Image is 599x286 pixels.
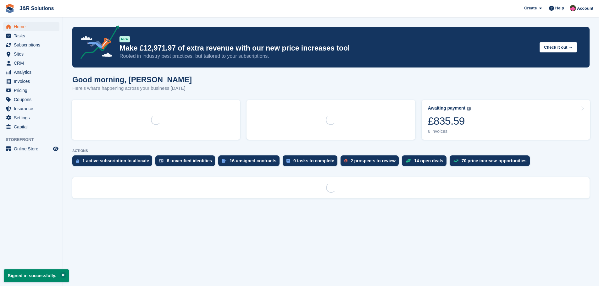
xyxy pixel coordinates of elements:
[17,3,56,13] a: J&R Solutions
[167,158,212,163] div: 6 unverified identities
[14,31,52,40] span: Tasks
[119,44,535,53] p: Make £12,971.97 of extra revenue with our new price increases tool
[3,144,59,153] a: menu
[52,145,59,153] a: Preview store
[3,22,59,31] a: menu
[14,86,52,95] span: Pricing
[6,137,63,143] span: Storefront
[3,31,59,40] a: menu
[3,95,59,104] a: menu
[14,59,52,67] span: CRM
[467,107,471,111] img: icon-info-grey-7440780725fd019a000dd9b08b2336e03edf1995a4989e88bcd33f0948082b44.svg
[341,155,402,169] a: 2 prospects to review
[72,85,192,92] p: Here's what's happening across your business [DATE]
[402,155,450,169] a: 14 open deals
[3,86,59,95] a: menu
[119,36,130,42] div: NEW
[570,5,576,11] img: Julie Morgan
[428,129,471,134] div: 6 invoices
[450,155,533,169] a: 70 price increase opportunities
[524,5,537,11] span: Create
[3,40,59,49] a: menu
[155,155,218,169] a: 6 unverified identities
[14,104,52,113] span: Insurance
[286,159,290,163] img: task-75834270c22a3079a89374b754ae025e5fb1db73e45f91037f5363f120a921f8.svg
[428,115,471,127] div: £835.59
[4,269,69,282] p: Signed in successfully.
[14,68,52,77] span: Analytics
[3,122,59,131] a: menu
[577,5,593,12] span: Account
[14,122,52,131] span: Capital
[218,155,283,169] a: 16 unsigned contracts
[159,159,164,163] img: verify_identity-adf6edd0f0f0b5bbfe63781bf79b02c33cf7c696d77639b501bdc392416b5a36.svg
[406,159,411,163] img: deal-1b604bf984904fb50ccaf53a9ad4b4a5d6e5aea283cecdc64d6e3604feb123c2.svg
[230,158,276,163] div: 16 unsigned contracts
[414,158,443,163] div: 14 open deals
[14,95,52,104] span: Coupons
[3,113,59,122] a: menu
[555,5,564,11] span: Help
[351,158,396,163] div: 2 prospects to review
[14,50,52,58] span: Sites
[344,159,347,163] img: prospect-51fa495bee0391a8d652442698ab0144808aea92771e9ea1ae160a38d050c398.svg
[3,104,59,113] a: menu
[3,50,59,58] a: menu
[422,100,590,140] a: Awaiting payment £835.59 6 invoices
[283,155,341,169] a: 9 tasks to complete
[14,77,52,86] span: Invoices
[3,77,59,86] a: menu
[3,68,59,77] a: menu
[82,158,149,163] div: 1 active subscription to allocate
[5,4,14,13] img: stora-icon-8386f47178a22dfd0bd8f6a31ec36ba5ce8667c1dd55bd0f319d3a0aa187defe.svg
[453,159,458,162] img: price_increase_opportunities-93ffe204e8149a01c8c9dc8f82e8f89637d9d84a8eef4429ea346261dce0b2c0.svg
[540,42,577,52] button: Check it out →
[14,144,52,153] span: Online Store
[14,22,52,31] span: Home
[222,159,226,163] img: contract_signature_icon-13c848040528278c33f63329250d36e43548de30e8caae1d1a13099fd9432cc5.svg
[72,149,590,153] p: ACTIONS
[293,158,334,163] div: 9 tasks to complete
[462,158,527,163] div: 70 price increase opportunities
[76,159,79,163] img: active_subscription_to_allocate_icon-d502201f5373d7db506a760aba3b589e785aa758c864c3986d89f69b8ff3...
[72,75,192,84] h1: Good morning, [PERSON_NAME]
[3,59,59,67] a: menu
[119,53,535,60] p: Rooted in industry best practices, but tailored to your subscriptions.
[14,40,52,49] span: Subscriptions
[14,113,52,122] span: Settings
[428,105,466,111] div: Awaiting payment
[72,155,155,169] a: 1 active subscription to allocate
[75,25,119,61] img: price-adjustments-announcement-icon-8257ccfd72463d97f412b2fc003d46551f7dbcb40ab6d574587a9cd5c0d94...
